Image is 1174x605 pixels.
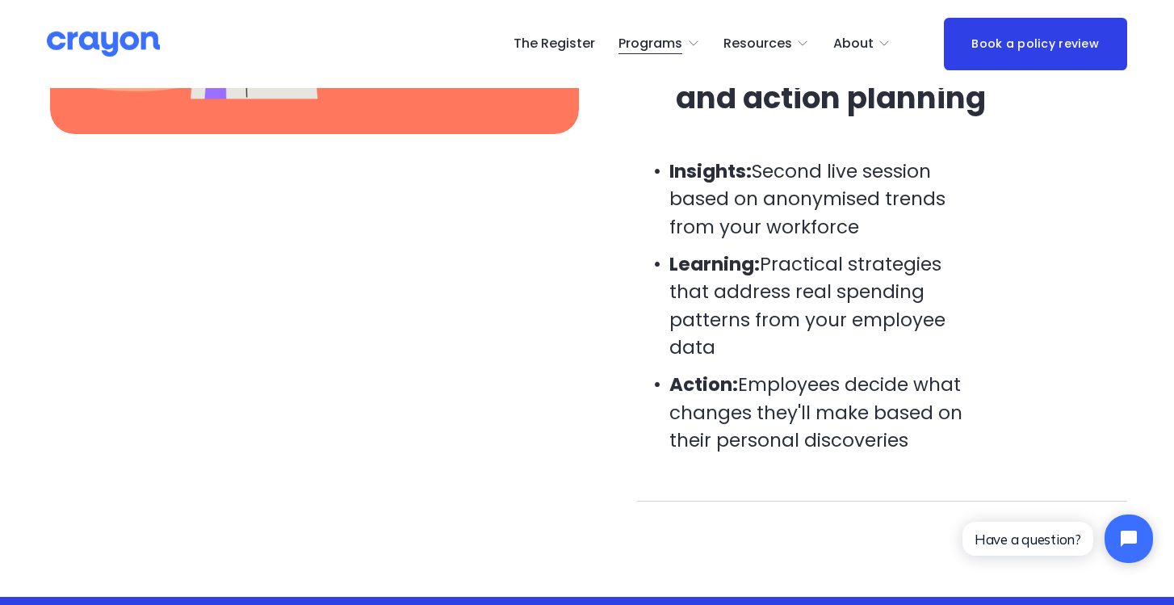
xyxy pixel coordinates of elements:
[47,30,160,58] img: Crayon
[669,371,980,454] p: Employees decide what changes they'll make based on their personal discoveries
[618,31,700,57] a: folder dropdown
[637,145,1127,501] div: Part 3: Follow-up insights and action planning
[833,31,891,57] a: folder dropdown
[833,32,874,56] span: About
[669,158,752,184] strong: Insights:
[723,31,810,57] a: folder dropdown
[723,32,792,56] span: Resources
[669,251,760,277] strong: Learning:
[669,158,980,241] p: Second live session based on anonymised trends from your workforce
[949,501,1167,577] iframe: Tidio Chat
[944,18,1127,70] a: Book a policy review
[669,250,980,362] p: Practical strategies that address real spending patterns from your employee data
[669,372,738,397] strong: Action:
[618,32,682,56] span: Programs
[514,31,595,57] a: The Register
